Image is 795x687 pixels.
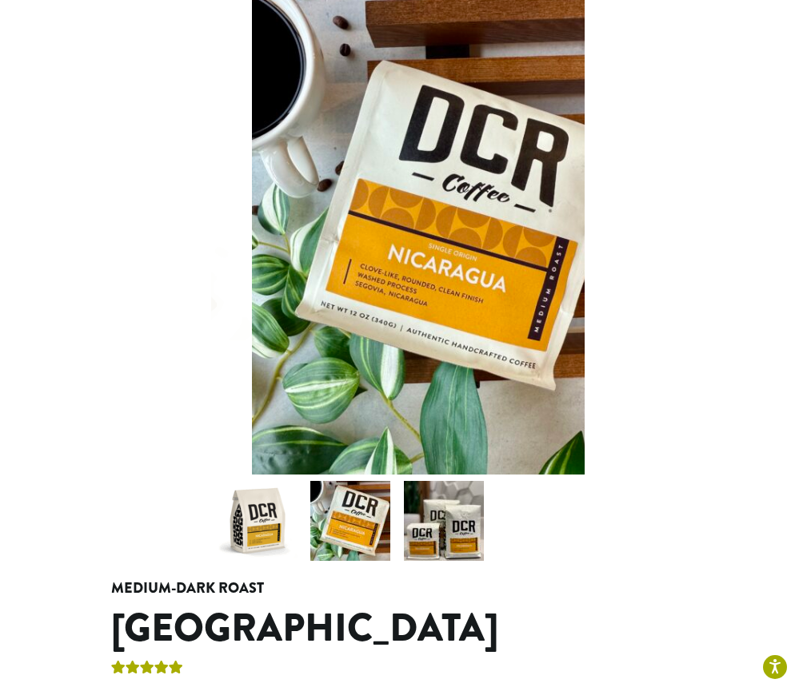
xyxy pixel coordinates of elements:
h4: Medium-Dark Roast [111,580,684,598]
h1: [GEOGRAPHIC_DATA] [111,606,684,652]
img: Nicaragua - Image 3 [404,481,484,561]
img: Nicaragua [218,481,298,561]
div: Rated 5.00 out of 5 [111,658,183,682]
img: Nicaragua - Image 2 [310,481,390,561]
